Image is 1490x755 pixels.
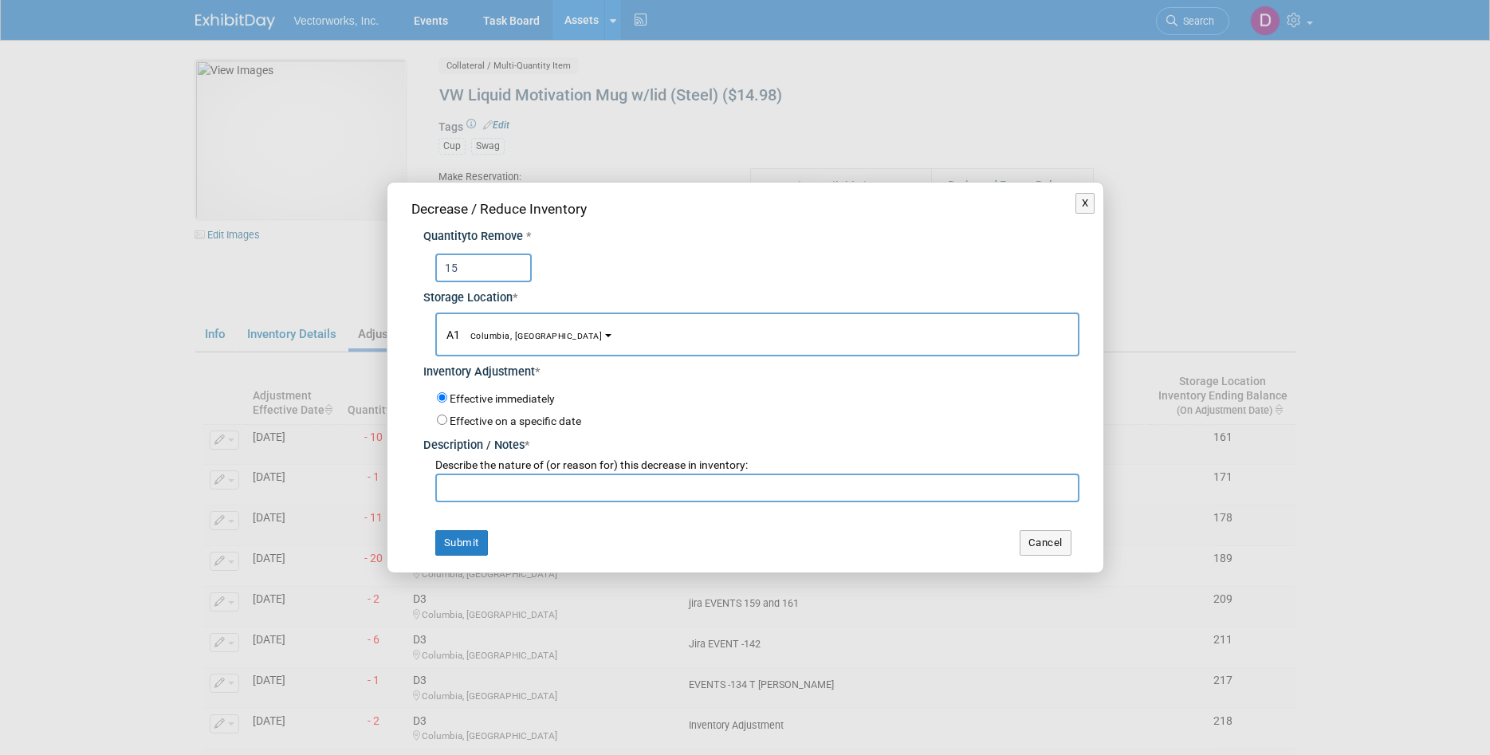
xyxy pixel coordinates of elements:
button: Submit [435,530,488,556]
span: Columbia, [GEOGRAPHIC_DATA] [461,331,603,341]
span: to Remove [467,230,523,243]
button: X [1075,193,1095,214]
span: Describe the nature of (or reason for) this decrease in inventory: [435,458,748,471]
div: Storage Location [423,282,1079,307]
div: Quantity [423,229,1079,246]
span: A1 [446,328,603,341]
button: Cancel [1020,530,1071,556]
span: Decrease / Reduce Inventory [411,201,587,217]
div: Description / Notes [423,430,1079,454]
label: Effective immediately [450,391,555,407]
div: Inventory Adjustment [423,356,1079,381]
button: A1Columbia, [GEOGRAPHIC_DATA] [435,313,1079,356]
label: Effective on a specific date [450,415,581,427]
